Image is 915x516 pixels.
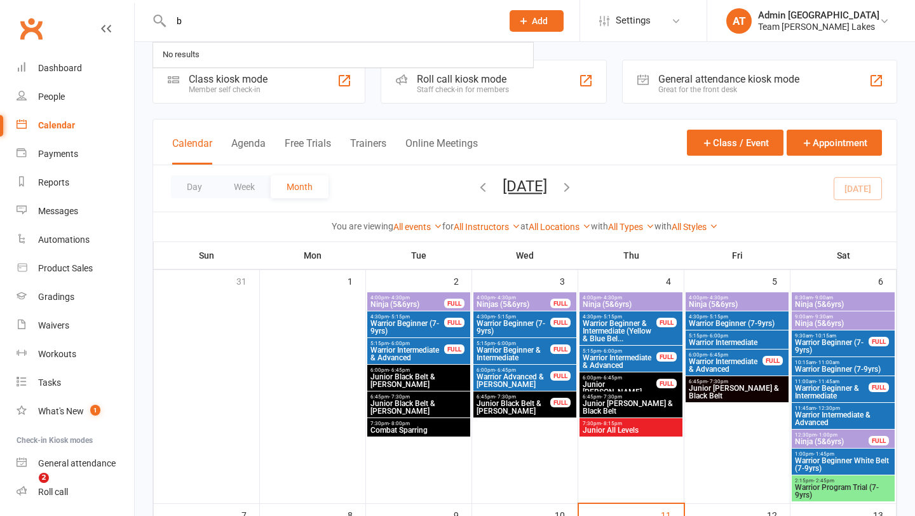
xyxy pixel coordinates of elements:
[582,301,680,308] span: Ninja (5&6yrs)
[389,367,410,373] span: - 6:45pm
[15,13,47,44] a: Clubworx
[476,400,551,415] span: Junior Black Belt & [PERSON_NAME]
[370,426,468,434] span: Combat Sparring
[688,352,763,358] span: 6:00pm
[758,21,879,32] div: Team [PERSON_NAME] Lakes
[476,346,551,362] span: Warrior Beginner & Intermediate
[816,379,839,384] span: - 11:45am
[17,397,134,426] a: What's New1
[794,457,892,472] span: Warrior Beginner White Belt (7-9yrs)
[417,73,509,85] div: Roll call kiosk mode
[370,394,468,400] span: 6:45pm
[658,85,799,94] div: Great for the front desk
[38,149,78,159] div: Payments
[794,379,869,384] span: 11:00am
[17,226,134,254] a: Automations
[476,314,551,320] span: 4:30pm
[688,314,786,320] span: 4:30pm
[389,314,410,320] span: - 5:15pm
[758,10,879,21] div: Admin [GEOGRAPHIC_DATA]
[794,438,869,445] span: Ninja (5&6yrs)
[794,478,892,484] span: 2:15pm
[17,168,134,197] a: Reports
[582,320,657,343] span: Warrior Beginner & Intermediate (Yellow & Blue Bel...
[794,301,892,308] span: Ninja (5&6yrs)
[38,263,93,273] div: Product Sales
[454,222,520,232] a: All Instructors
[38,458,116,468] div: General attendance
[794,384,869,400] span: Warrior Beginner & Intermediate
[707,352,728,358] span: - 6:45pm
[688,358,763,373] span: Warrior Intermediate & Advanced
[666,270,684,291] div: 4
[17,254,134,283] a: Product Sales
[707,295,728,301] span: - 4:30pm
[189,73,268,85] div: Class kiosk mode
[794,333,869,339] span: 9:30am
[550,299,571,308] div: FULL
[370,400,468,415] span: Junior Black Belt & [PERSON_NAME]
[688,295,786,301] span: 4:00pm
[582,348,657,354] span: 5:15pm
[271,175,329,198] button: Month
[772,270,790,291] div: 5
[405,137,478,165] button: Online Meetings
[591,221,608,231] strong: with
[794,484,892,499] span: Warrior Program Trial (7-9yrs)
[231,137,266,165] button: Agenda
[656,318,677,327] div: FULL
[17,83,134,111] a: People
[560,270,578,291] div: 3
[790,242,897,269] th: Sat
[578,242,684,269] th: Thu
[472,242,578,269] th: Wed
[794,314,892,320] span: 9:00am
[38,206,78,216] div: Messages
[532,16,548,26] span: Add
[869,337,889,346] div: FULL
[672,222,718,232] a: All Styles
[816,360,839,365] span: - 11:00am
[787,130,882,156] button: Appointment
[17,283,134,311] a: Gradings
[869,383,889,392] div: FULL
[869,436,889,445] div: FULL
[417,85,509,94] div: Staff check-in for members
[285,137,331,165] button: Free Trials
[503,177,547,195] button: [DATE]
[370,341,445,346] span: 5:15pm
[444,344,464,354] div: FULL
[707,314,728,320] span: - 5:15pm
[582,314,657,320] span: 4:30pm
[370,295,445,301] span: 4:00pm
[389,295,410,301] span: - 4:30pm
[656,352,677,362] div: FULL
[476,373,551,388] span: Warrior Advanced & [PERSON_NAME]
[17,311,134,340] a: Waivers
[601,375,622,381] span: - 6:45pm
[794,432,869,438] span: 12:30pm
[171,175,218,198] button: Day
[90,405,100,416] span: 1
[495,394,516,400] span: - 7:30pm
[495,314,516,320] span: - 5:15pm
[442,221,454,231] strong: for
[813,451,834,457] span: - 1:45pm
[476,394,551,400] span: 6:45pm
[389,394,410,400] span: - 7:30pm
[762,356,783,365] div: FULL
[38,63,82,73] div: Dashboard
[38,320,69,330] div: Waivers
[17,478,134,506] a: Roll call
[389,341,410,346] span: - 6:00pm
[476,320,551,335] span: Warrior Beginner (7-9yrs)
[601,421,622,426] span: - 8:15pm
[684,242,790,269] th: Fri
[520,221,529,231] strong: at
[370,367,468,373] span: 6:00pm
[38,487,68,497] div: Roll call
[794,295,892,301] span: 8:30am
[38,234,90,245] div: Automations
[688,333,786,339] span: 5:15pm
[444,299,464,308] div: FULL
